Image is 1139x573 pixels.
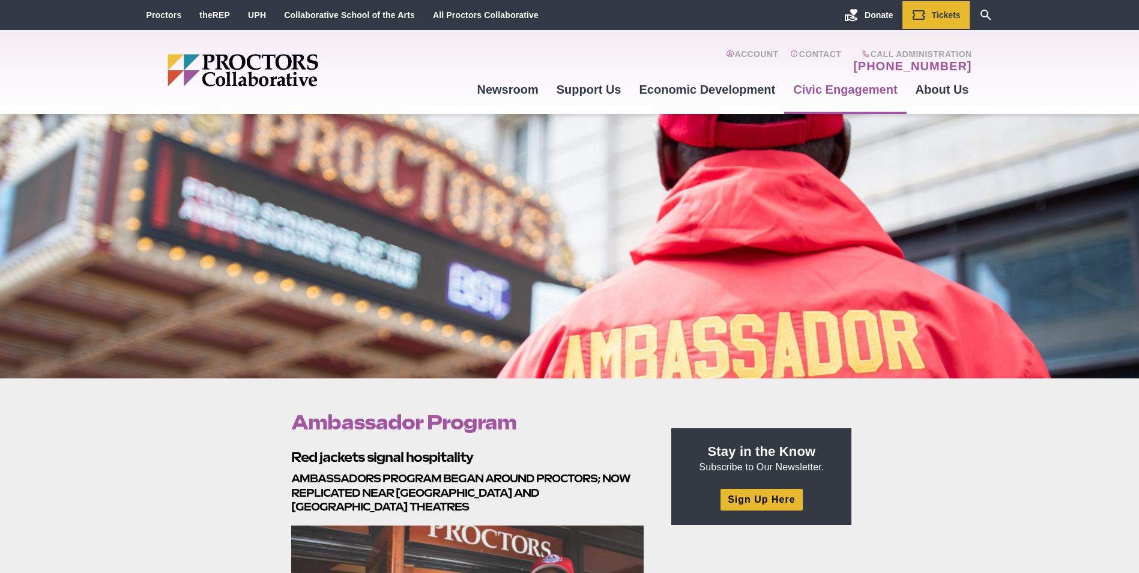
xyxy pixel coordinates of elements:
a: Search [970,1,1002,29]
a: Proctors [147,10,182,20]
a: Account [726,49,778,73]
a: Collaborative School of the Arts [284,10,415,20]
h3: Ambassadors program began around Proctors; now replicated near [GEOGRAPHIC_DATA] and [GEOGRAPHIC_... [291,471,644,514]
a: Donate [835,1,902,29]
a: Newsroom [468,73,547,106]
a: Civic Engagement [784,73,906,106]
a: Tickets [902,1,970,29]
a: All Proctors Collaborative [433,10,539,20]
a: Support Us [548,73,630,106]
a: theREP [199,10,230,20]
a: UPH [248,10,266,20]
span: Donate [865,10,893,20]
h2: Red jackets signal hospitality [291,448,644,467]
strong: Stay in the Know [708,444,816,459]
a: Contact [790,49,841,73]
a: Economic Development [630,73,785,106]
span: Call Administration [850,49,971,59]
p: Subscribe to Our Newsletter. [686,443,837,474]
a: Sign Up Here [721,489,802,510]
a: [PHONE_NUMBER] [853,59,971,73]
img: Proctors logo [168,54,411,86]
h1: Ambassador Program [291,411,644,434]
span: Tickets [932,10,961,20]
a: About Us [907,73,978,106]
